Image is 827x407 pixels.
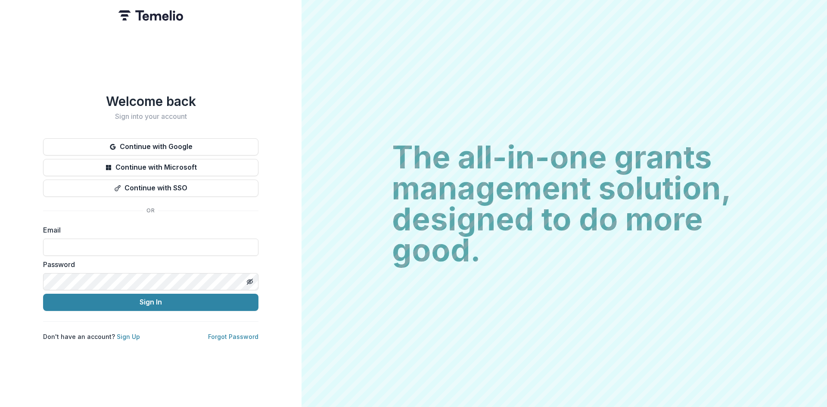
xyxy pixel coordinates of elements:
a: Sign Up [117,333,140,340]
button: Continue with SSO [43,180,258,197]
button: Toggle password visibility [243,275,257,289]
label: Password [43,259,253,270]
button: Continue with Google [43,138,258,155]
p: Don't have an account? [43,332,140,341]
img: Temelio [118,10,183,21]
h1: Welcome back [43,93,258,109]
button: Continue with Microsoft [43,159,258,176]
a: Forgot Password [208,333,258,340]
h2: Sign into your account [43,112,258,121]
button: Sign In [43,294,258,311]
label: Email [43,225,253,235]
